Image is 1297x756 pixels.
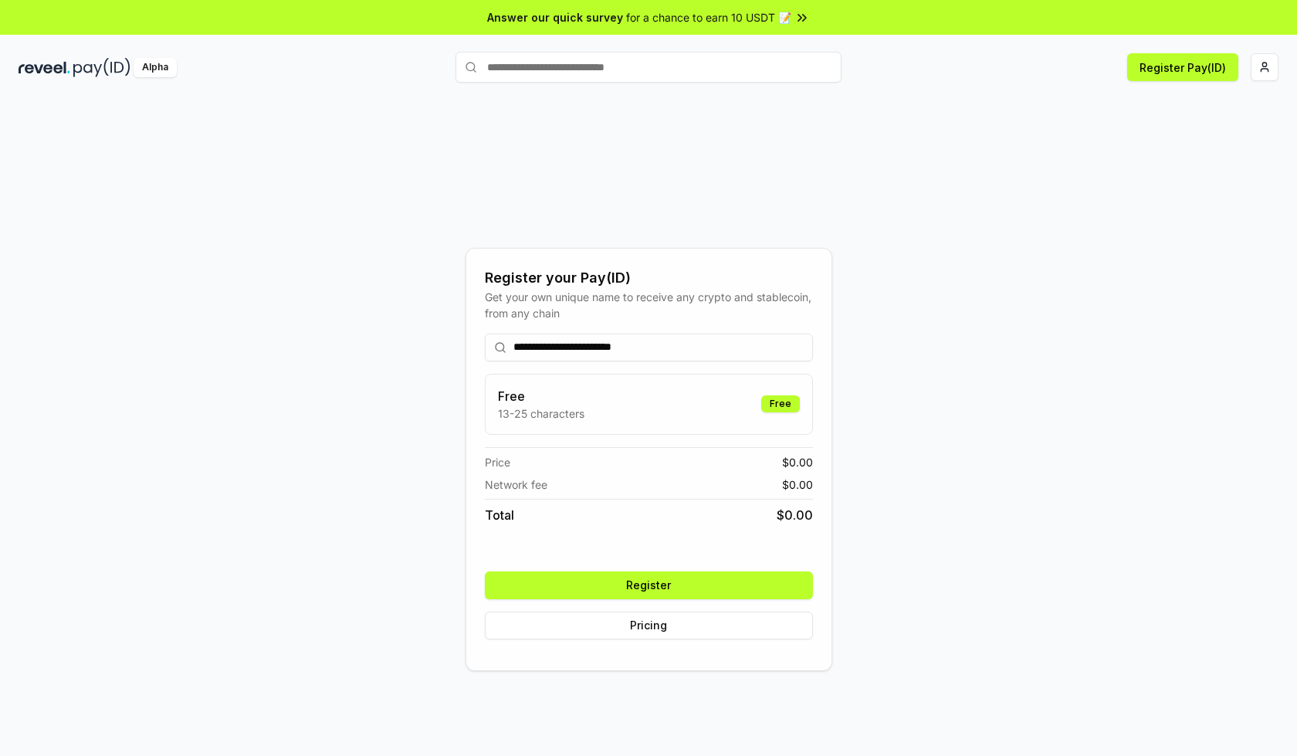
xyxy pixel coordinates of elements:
img: reveel_dark [19,58,70,77]
button: Pricing [485,612,813,639]
p: 13-25 characters [498,405,584,422]
button: Register [485,571,813,599]
span: Answer our quick survey [487,9,623,25]
div: Register your Pay(ID) [485,267,813,289]
span: Price [485,454,510,470]
span: for a chance to earn 10 USDT 📝 [626,9,791,25]
div: Free [761,395,800,412]
div: Alpha [134,58,177,77]
span: $ 0.00 [782,454,813,470]
span: $ 0.00 [777,506,813,524]
span: Network fee [485,476,547,493]
span: Total [485,506,514,524]
span: $ 0.00 [782,476,813,493]
button: Register Pay(ID) [1127,53,1238,81]
img: pay_id [73,58,130,77]
h3: Free [498,387,584,405]
div: Get your own unique name to receive any crypto and stablecoin, from any chain [485,289,813,321]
